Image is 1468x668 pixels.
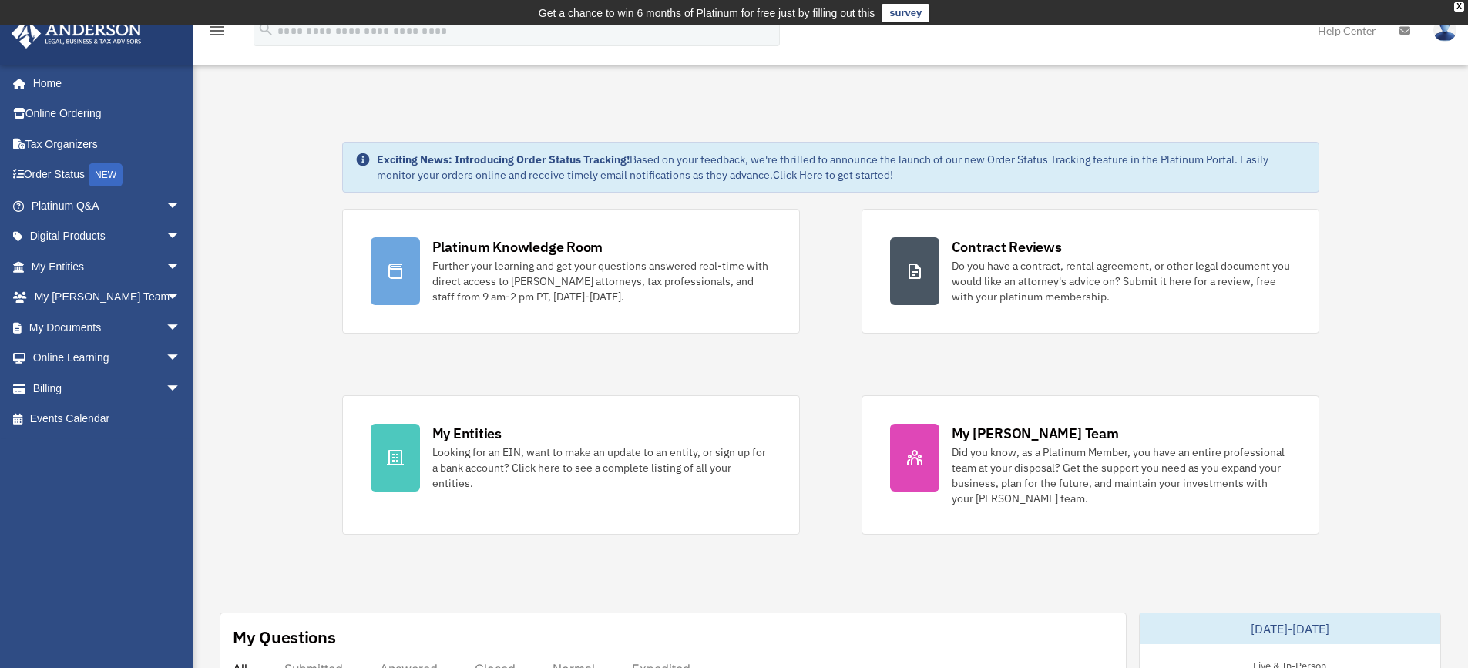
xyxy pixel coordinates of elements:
[952,445,1291,506] div: Did you know, as a Platinum Member, you have an entire professional team at your disposal? Get th...
[166,373,197,404] span: arrow_drop_down
[257,21,274,38] i: search
[166,251,197,283] span: arrow_drop_down
[862,395,1319,535] a: My [PERSON_NAME] Team Did you know, as a Platinum Member, you have an entire professional team at...
[11,404,204,435] a: Events Calendar
[11,312,204,343] a: My Documentsarrow_drop_down
[432,424,502,443] div: My Entities
[11,221,204,252] a: Digital Productsarrow_drop_down
[11,129,204,159] a: Tax Organizers
[208,22,227,40] i: menu
[11,251,204,282] a: My Entitiesarrow_drop_down
[773,168,893,182] a: Click Here to get started!
[208,27,227,40] a: menu
[166,312,197,344] span: arrow_drop_down
[11,282,204,313] a: My [PERSON_NAME] Teamarrow_drop_down
[432,237,603,257] div: Platinum Knowledge Room
[862,209,1319,334] a: Contract Reviews Do you have a contract, rental agreement, or other legal document you would like...
[11,190,204,221] a: Platinum Q&Aarrow_drop_down
[1454,2,1464,12] div: close
[952,258,1291,304] div: Do you have a contract, rental agreement, or other legal document you would like an attorney's ad...
[166,343,197,374] span: arrow_drop_down
[11,68,197,99] a: Home
[432,258,771,304] div: Further your learning and get your questions answered real-time with direct access to [PERSON_NAM...
[377,153,630,166] strong: Exciting News: Introducing Order Status Tracking!
[7,18,146,49] img: Anderson Advisors Platinum Portal
[1140,613,1440,644] div: [DATE]-[DATE]
[166,221,197,253] span: arrow_drop_down
[11,99,204,129] a: Online Ordering
[166,190,197,222] span: arrow_drop_down
[377,152,1306,183] div: Based on your feedback, we're thrilled to announce the launch of our new Order Status Tracking fe...
[952,424,1119,443] div: My [PERSON_NAME] Team
[89,163,123,186] div: NEW
[952,237,1062,257] div: Contract Reviews
[342,395,800,535] a: My Entities Looking for an EIN, want to make an update to an entity, or sign up for a bank accoun...
[11,343,204,374] a: Online Learningarrow_drop_down
[432,445,771,491] div: Looking for an EIN, want to make an update to an entity, or sign up for a bank account? Click her...
[882,4,929,22] a: survey
[166,282,197,314] span: arrow_drop_down
[1433,19,1456,42] img: User Pic
[342,209,800,334] a: Platinum Knowledge Room Further your learning and get your questions answered real-time with dire...
[233,626,336,649] div: My Questions
[11,159,204,191] a: Order StatusNEW
[539,4,875,22] div: Get a chance to win 6 months of Platinum for free just by filling out this
[11,373,204,404] a: Billingarrow_drop_down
